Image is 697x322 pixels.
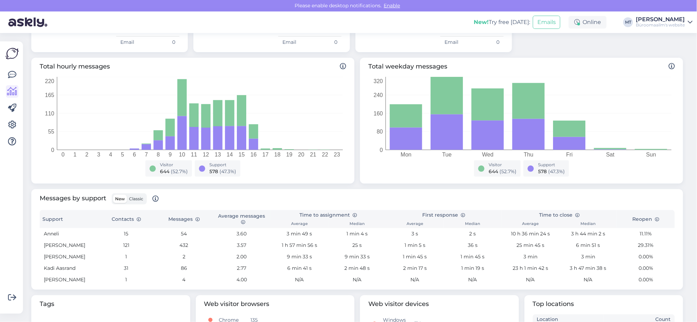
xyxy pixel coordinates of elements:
span: ( 52.7 %) [499,168,516,175]
tspan: 3 [97,152,100,158]
tspan: 14 [227,152,233,158]
span: 578 [209,168,218,175]
td: [PERSON_NAME] [40,251,97,263]
tspan: 6 [133,152,136,158]
tspan: 20 [298,152,304,158]
td: 0 [472,37,504,48]
td: 0 [310,37,342,48]
tspan: 220 [45,78,54,84]
tspan: 320 [374,78,383,84]
td: 432 [155,240,213,251]
th: Average [271,220,328,228]
span: Top locations [533,299,675,309]
tspan: 13 [215,152,221,158]
td: 36 s [444,240,502,251]
tspan: 240 [374,92,383,98]
th: Average [502,220,559,228]
tspan: 16 [250,152,257,158]
th: Median [328,220,386,228]
th: Median [559,220,617,228]
td: 1 min 45 s [444,251,502,263]
td: 3 min [502,251,559,263]
th: Contacts [97,210,155,228]
tspan: 18 [274,152,281,158]
td: N/A [559,274,617,285]
span: 578 [538,168,547,175]
td: 25 min 45 s [502,240,559,251]
tspan: 110 [45,111,54,116]
tspan: 55 [48,129,54,135]
tspan: 0 [51,147,54,153]
div: [PERSON_NAME] [636,17,685,22]
td: 1 h 57 min 56 s [271,240,328,251]
span: New [115,196,125,201]
tspan: Sun [646,152,656,158]
span: 644 [489,168,498,175]
span: Total weekday messages [368,62,675,71]
td: 3 min 49 s [271,228,328,240]
td: 1 [97,251,155,263]
tspan: 23 [334,152,340,158]
tspan: Thu [524,152,534,158]
td: 1 min 4 s [328,228,386,240]
tspan: 21 [310,152,316,158]
tspan: 15 [239,152,245,158]
td: N/A [271,274,328,285]
td: [PERSON_NAME] [40,240,97,251]
tspan: Tue [442,152,452,158]
td: Email [116,37,148,48]
th: Time to assignment [271,210,386,220]
span: ( 47.3 %) [219,168,236,175]
th: Reopen [617,210,675,228]
span: 644 [160,168,169,175]
tspan: 0 [380,147,383,153]
tspan: 2 [85,152,88,158]
td: 2 min 17 s [386,263,444,274]
td: Email [278,37,310,48]
tspan: Fri [566,152,573,158]
div: Visitor [160,162,188,168]
td: 2 [155,251,213,263]
td: 1 min 19 s [444,263,502,274]
td: 0 [148,37,179,48]
span: Enable [382,2,402,9]
button: Emails [533,16,560,29]
tspan: 17 [262,152,269,158]
tspan: 10 [179,152,185,158]
tspan: 165 [45,92,54,98]
tspan: 0 [62,152,65,158]
tspan: 11 [191,152,197,158]
div: Support [209,162,236,168]
td: N/A [328,274,386,285]
td: Anneli [40,228,97,240]
tspan: 5 [121,152,124,158]
td: 1 min 45 s [386,251,444,263]
td: 121 [97,240,155,251]
th: Support [40,210,97,228]
span: Web visitor devices [368,299,511,309]
td: 4.00 [213,274,271,285]
td: 29.31% [617,240,675,251]
td: 3.57 [213,240,271,251]
td: Email [440,37,472,48]
span: Messages by support [40,193,159,204]
tspan: Sat [606,152,615,158]
th: First response [386,210,502,220]
tspan: 9 [169,152,172,158]
td: 6 min 41 s [271,263,328,274]
td: 0.00% [617,251,675,263]
span: ( 52.7 %) [171,168,188,175]
td: 86 [155,263,213,274]
span: Classic [129,196,143,201]
div: Visitor [489,162,516,168]
td: 15 [97,228,155,240]
td: 54 [155,228,213,240]
tspan: 7 [145,152,148,158]
th: Messages [155,210,213,228]
b: New! [474,19,489,25]
tspan: 19 [286,152,293,158]
div: MT [623,17,633,27]
td: 3 h 47 min 38 s [559,263,617,274]
tspan: 1 [73,152,77,158]
span: Web visitor browsers [204,299,346,309]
